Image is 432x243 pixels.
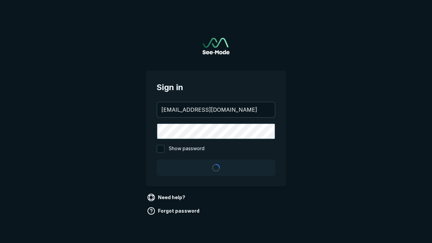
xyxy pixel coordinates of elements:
a: Go to sign in [202,38,230,54]
input: your@email.com [157,102,275,117]
img: See-Mode Logo [202,38,230,54]
a: Forgot password [146,206,202,216]
span: Sign in [157,81,275,93]
a: Need help? [146,192,188,203]
span: Show password [169,145,205,153]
